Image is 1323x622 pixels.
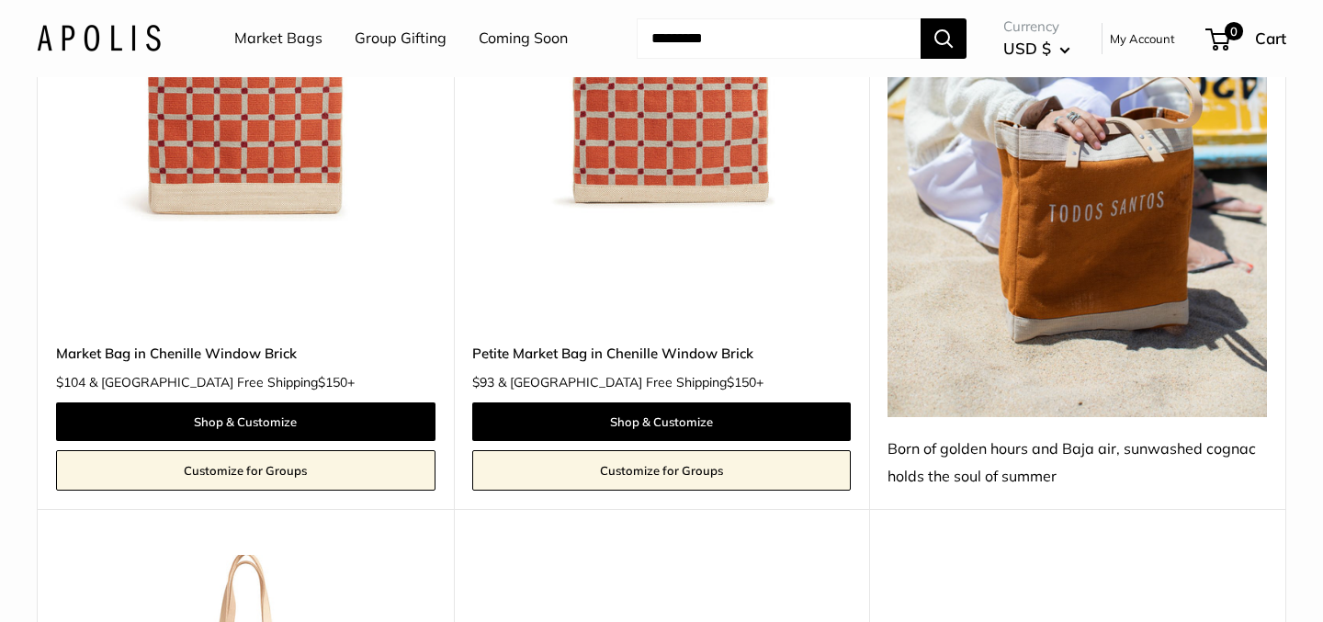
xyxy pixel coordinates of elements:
[498,376,763,389] span: & [GEOGRAPHIC_DATA] Free Shipping +
[1003,14,1070,40] span: Currency
[472,450,852,491] a: Customize for Groups
[234,25,322,52] a: Market Bags
[56,402,435,441] a: Shop & Customize
[472,343,852,364] a: Petite Market Bag in Chenille Window Brick
[1255,28,1286,48] span: Cart
[56,450,435,491] a: Customize for Groups
[1225,22,1243,40] span: 0
[1003,39,1051,58] span: USD $
[1207,24,1286,53] a: 0 Cart
[89,376,355,389] span: & [GEOGRAPHIC_DATA] Free Shipping +
[921,18,967,59] button: Search
[727,374,756,390] span: $150
[1003,34,1070,63] button: USD $
[479,25,568,52] a: Coming Soon
[355,25,447,52] a: Group Gifting
[888,435,1267,491] div: Born of golden hours and Baja air, sunwashed cognac holds the soul of summer
[318,374,347,390] span: $150
[637,18,921,59] input: Search...
[37,25,161,51] img: Apolis
[472,402,852,441] a: Shop & Customize
[56,343,435,364] a: Market Bag in Chenille Window Brick
[472,374,494,390] span: $93
[56,374,85,390] span: $104
[1110,28,1175,50] a: My Account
